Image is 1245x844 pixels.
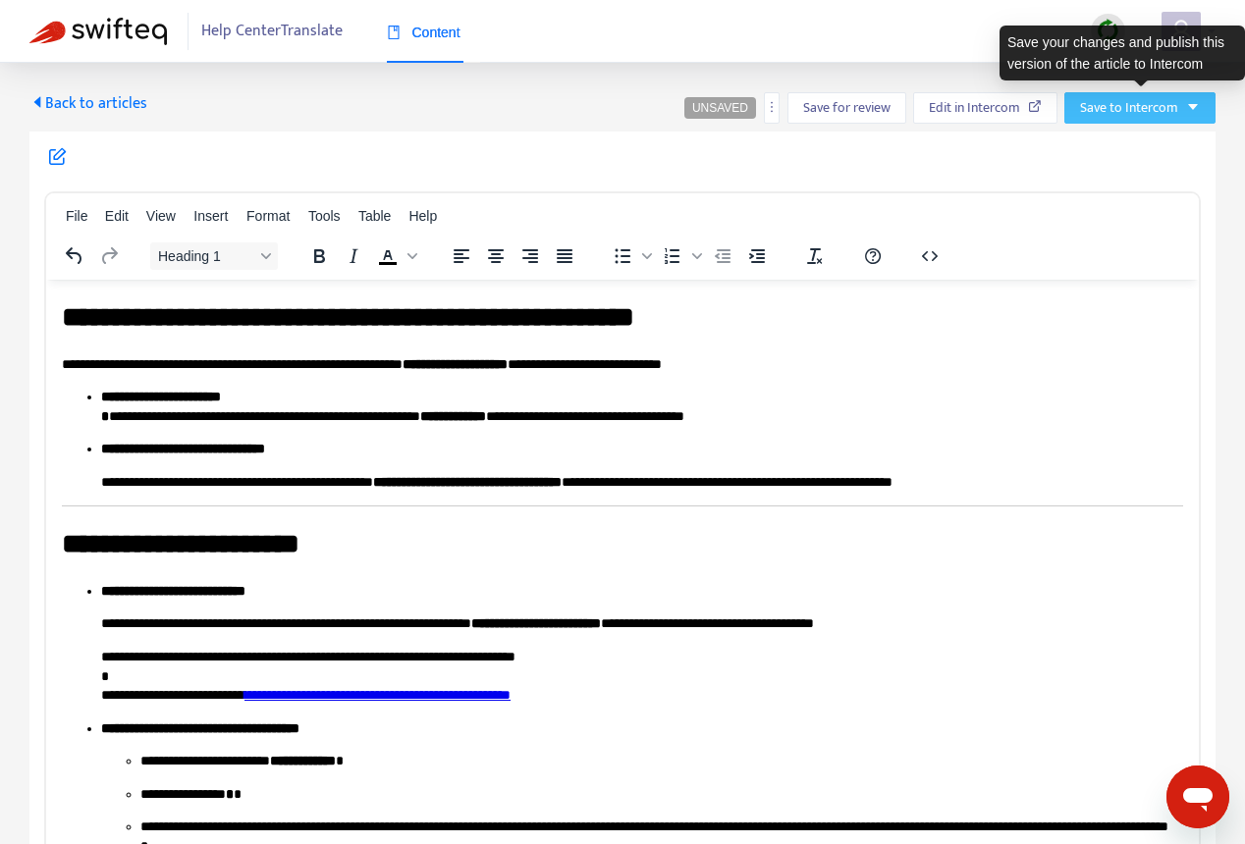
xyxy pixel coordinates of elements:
[1166,765,1229,828] iframe: Button to launch messaging window, conversation in progress
[1096,19,1120,43] img: sync.dc5367851b00ba804db3.png
[66,208,88,224] span: File
[740,242,774,270] button: Increase indent
[371,242,420,270] div: Text color Black
[105,208,129,224] span: Edit
[201,13,343,50] span: Help Center Translate
[387,26,401,39] span: book
[1000,26,1245,80] div: Save your changes and publish this version of the article to Intercom
[150,242,278,270] button: Block Heading 1
[479,242,513,270] button: Align center
[337,242,370,270] button: Italic
[445,242,478,270] button: Align left
[803,97,891,119] span: Save for review
[929,97,1020,119] span: Edit in Intercom
[29,94,45,110] span: caret-left
[656,242,705,270] div: Numbered list
[29,90,147,117] span: Back to articles
[856,242,890,270] button: Help
[1186,100,1200,114] span: caret-down
[358,208,391,224] span: Table
[308,208,341,224] span: Tools
[408,208,437,224] span: Help
[387,25,460,40] span: Content
[548,242,581,270] button: Justify
[706,242,739,270] button: Decrease indent
[146,208,176,224] span: View
[29,18,167,45] img: Swifteq
[798,242,832,270] button: Clear formatting
[246,208,290,224] span: Format
[1080,97,1178,119] span: Save to Intercom
[193,208,228,224] span: Insert
[514,242,547,270] button: Align right
[58,242,91,270] button: Undo
[913,92,1057,124] button: Edit in Intercom
[765,100,779,114] span: more
[158,248,254,264] span: Heading 1
[1064,92,1216,124] button: Save to Intercomcaret-down
[302,242,336,270] button: Bold
[692,101,748,115] span: UNSAVED
[787,92,906,124] button: Save for review
[764,92,780,124] button: more
[1169,19,1193,42] span: user
[606,242,655,270] div: Bullet list
[92,242,126,270] button: Redo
